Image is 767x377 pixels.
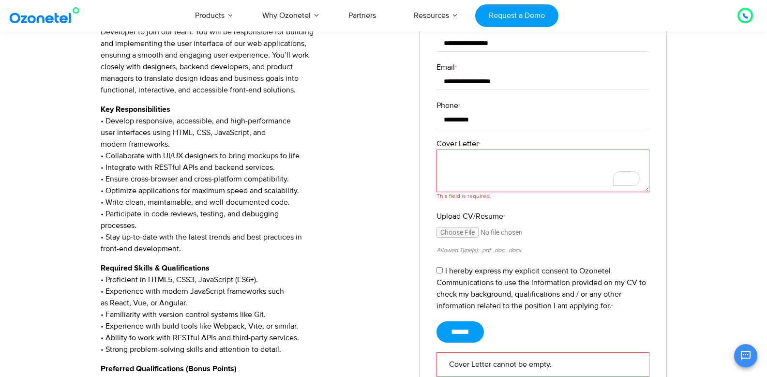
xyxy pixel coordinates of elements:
[101,365,237,373] strong: Preferred Qualifications (Bonus Points)
[101,3,405,96] p: We are looking for a skilled and passionate Front-End Developer to join our team. You will be res...
[449,359,637,370] p: Cover Letter cannot be empty.
[436,100,649,111] label: Phone
[436,211,649,222] label: Upload CV/Resume
[734,344,757,367] button: Open chat
[436,138,649,150] label: Cover Letter
[436,150,649,192] textarea: To enrich screen reader interactions, please activate Accessibility in Grammarly extension settings
[475,4,558,27] a: Request a Demo
[436,266,646,311] label: I hereby express my explicit consent to Ozonetel Communications to use the information provided o...
[101,106,170,113] strong: Key Responsibilities
[101,104,405,255] p: • Develop responsive, accessible, and high-performance user interfaces using HTML, CSS, JavaScrip...
[101,262,405,355] p: • Proficient in HTML5, CSS3, JavaScript (ES6+). • Experience with modern JavaScript frameworks su...
[436,61,649,73] label: Email
[436,246,521,254] small: Allowed Type(s): .pdf, .doc, .docx
[436,192,649,201] div: This field is required.
[101,264,210,272] strong: Required Skills & Qualifications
